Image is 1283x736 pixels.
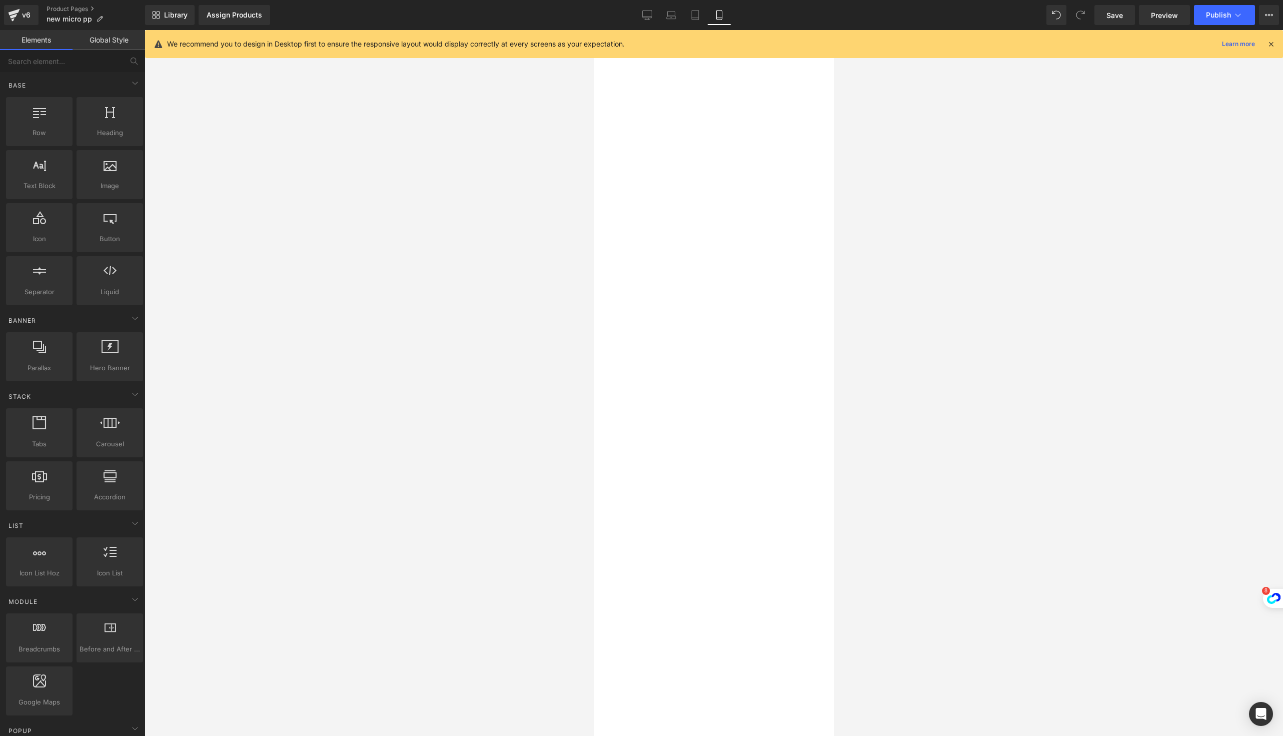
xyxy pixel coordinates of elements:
[80,181,140,191] span: Image
[707,5,731,25] a: Mobile
[1070,5,1090,25] button: Redo
[80,363,140,373] span: Hero Banner
[1151,10,1178,21] span: Preview
[73,30,145,50] a: Global Style
[1194,5,1255,25] button: Publish
[4,5,39,25] a: v6
[47,15,92,23] span: new micro pp
[9,287,70,297] span: Separator
[47,5,145,13] a: Product Pages
[659,5,683,25] a: Laptop
[164,11,188,20] span: Library
[9,568,70,578] span: Icon List Hoz
[80,287,140,297] span: Liquid
[1106,10,1123,21] span: Save
[167,39,625,50] p: We recommend you to design in Desktop first to ensure the responsive layout would display correct...
[80,568,140,578] span: Icon List
[9,644,70,654] span: Breadcrumbs
[145,5,195,25] a: New Library
[635,5,659,25] a: Desktop
[8,316,37,325] span: Banner
[8,597,39,606] span: Module
[8,392,32,401] span: Stack
[1139,5,1190,25] a: Preview
[80,492,140,502] span: Accordion
[80,234,140,244] span: Button
[9,439,70,449] span: Tabs
[9,363,70,373] span: Parallax
[80,439,140,449] span: Carousel
[1046,5,1066,25] button: Undo
[9,697,70,707] span: Google Maps
[9,234,70,244] span: Icon
[9,492,70,502] span: Pricing
[1206,11,1231,19] span: Publish
[8,81,27,90] span: Base
[20,9,33,22] div: v6
[1249,702,1273,726] div: Open Intercom Messenger
[80,128,140,138] span: Heading
[8,726,33,735] span: Popup
[1218,38,1259,50] a: Learn more
[8,521,25,530] span: List
[1259,5,1279,25] button: More
[683,5,707,25] a: Tablet
[9,181,70,191] span: Text Block
[207,11,262,19] div: Assign Products
[80,644,140,654] span: Before and After Images
[9,128,70,138] span: Row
